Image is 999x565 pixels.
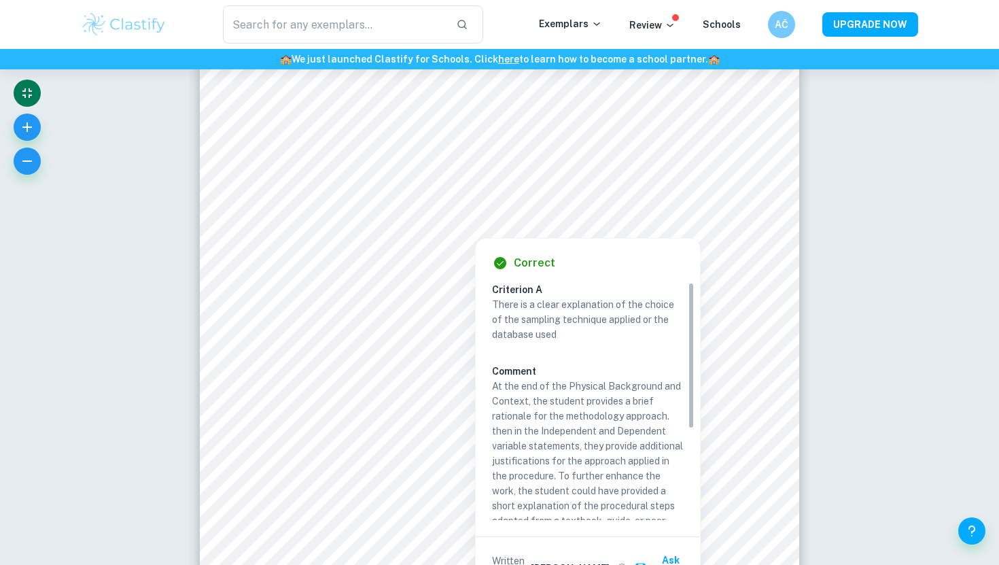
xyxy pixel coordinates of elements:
h6: Comment [492,364,684,379]
p: There is a clear explanation of the choice of the sampling technique applied or the database used [492,297,684,342]
h6: AČ [774,17,790,32]
span: 🏫 [708,54,720,65]
button: Exit fullscreen [14,80,41,107]
img: Clastify logo [81,11,167,38]
h6: We just launched Clastify for Schools. Click to learn how to become a school partner. [3,52,996,67]
button: UPGRADE NOW [822,12,918,37]
h6: Criterion A [492,282,695,297]
h6: Correct [514,255,555,271]
p: Review [629,18,676,33]
a: Schools [703,19,741,30]
button: AČ [768,11,795,38]
input: Search for any exemplars... [223,5,445,44]
a: here [498,54,519,65]
button: Help and Feedback [958,517,985,545]
p: Exemplars [539,16,602,31]
span: 🏫 [280,54,292,65]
